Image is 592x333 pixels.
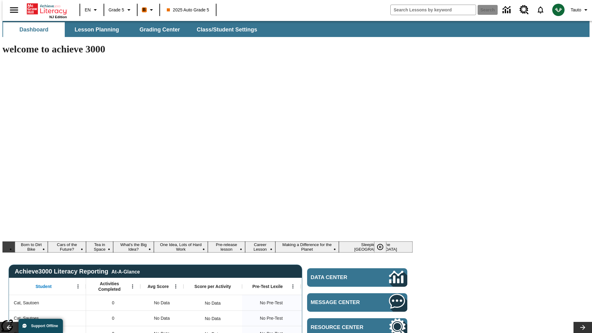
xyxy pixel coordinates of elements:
[140,295,183,310] div: No Data, Cat, Sautoen
[573,322,592,333] button: Lesson carousel, Next
[260,300,283,306] span: No Pre-Test, Cat, Sautoen
[171,282,180,291] button: Open Menu
[5,1,23,19] button: Open side menu
[253,284,283,289] span: Pre-Test Lexile
[49,15,67,19] span: NJ Edition
[151,297,173,309] span: No Data
[86,310,140,326] div: 0, Cat, Sautoes
[552,4,565,16] img: avatar image
[288,282,298,291] button: Open Menu
[202,297,224,309] div: No Data, Cat, Sautoen
[571,7,581,13] span: Tauto
[48,241,86,253] button: Slide 2 Cars of the Future?
[15,241,48,253] button: Slide 1 Born to Dirt Bike
[202,312,224,325] div: No Data, Cat, Sautoes
[128,282,137,291] button: Open Menu
[19,26,48,33] span: Dashboard
[31,324,58,328] span: Support Offline
[129,22,191,37] button: Grading Center
[197,26,257,33] span: Class/Student Settings
[14,300,39,306] span: Cat, Sautoen
[18,319,63,333] button: Support Offline
[140,310,183,326] div: No Data, Cat, Sautoes
[147,284,169,289] span: Avg Score
[307,293,407,312] a: Message Center
[86,241,113,253] button: Slide 3 Tea in Space
[143,6,146,14] span: B
[391,5,476,15] input: search field
[260,315,283,322] span: No Pre-Test, Cat, Sautoes
[245,241,275,253] button: Slide 7 Career Lesson
[532,2,549,18] a: Notifications
[195,284,231,289] span: Score per Activity
[14,315,39,322] span: Cat, Sautoes
[86,295,140,310] div: 0, Cat, Sautoen
[311,299,371,306] span: Message Center
[275,241,339,253] button: Slide 8 Making a Difference for the Planet
[374,241,386,253] button: Pause
[339,241,413,253] button: Slide 9 Sleepless in the Animal Kingdom
[311,274,368,281] span: Data Center
[499,2,516,18] a: Data Center
[139,26,180,33] span: Grading Center
[66,22,128,37] button: Lesson Planning
[154,241,208,253] button: Slide 5 One Idea, Lots of Hard Work
[106,4,135,15] button: Grade: Grade 5, Select a grade
[112,300,114,306] span: 0
[151,312,173,325] span: No Data
[75,26,119,33] span: Lesson Planning
[311,324,371,331] span: Resource Center
[112,315,114,322] span: 0
[139,4,158,15] button: Boost Class color is orange. Change class color
[2,22,263,37] div: SubNavbar
[35,284,51,289] span: Student
[374,241,393,253] div: Pause
[82,4,102,15] button: Language: EN, Select a language
[167,7,209,13] span: 2025 Auto Grade 5
[89,281,130,292] span: Activities Completed
[307,268,407,287] a: Data Center
[113,241,154,253] button: Slide 4 What's the Big Idea?
[208,241,245,253] button: Slide 6 Pre-release lesson
[111,268,140,275] div: At-A-Glance
[3,22,65,37] button: Dashboard
[516,2,532,18] a: Resource Center, Will open in new tab
[568,4,592,15] button: Profile/Settings
[109,7,124,13] span: Grade 5
[27,2,67,19] div: Home
[85,7,91,13] span: EN
[27,3,67,15] a: Home
[2,43,413,55] h1: welcome to achieve 3000
[192,22,262,37] button: Class/Student Settings
[549,2,568,18] button: Select a new avatar
[2,21,590,37] div: SubNavbar
[73,282,83,291] button: Open Menu
[15,268,140,275] span: Achieve3000 Literacy Reporting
